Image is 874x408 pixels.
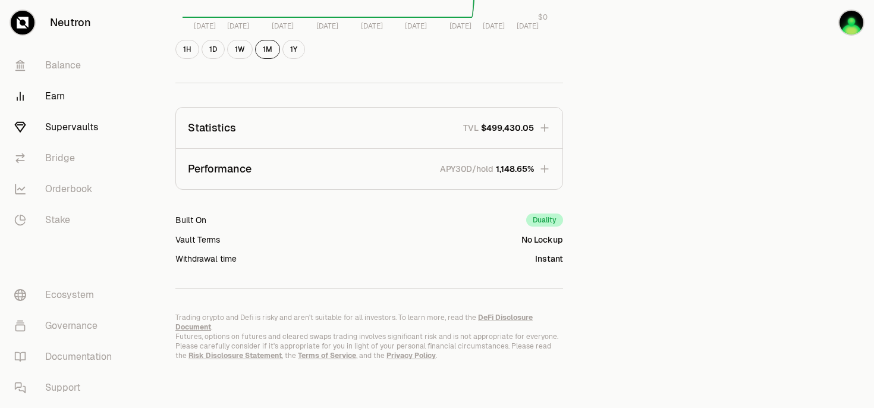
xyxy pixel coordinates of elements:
[188,161,251,177] p: Performance
[175,214,206,226] div: Built On
[255,40,280,59] button: 1M
[272,21,294,31] tspan: [DATE]
[386,351,436,360] a: Privacy Policy
[449,21,471,31] tspan: [DATE]
[227,40,253,59] button: 1W
[405,21,427,31] tspan: [DATE]
[361,21,383,31] tspan: [DATE]
[5,112,128,143] a: Supervaults
[496,163,534,175] span: 1,148.65%
[176,108,562,148] button: StatisticsTVL$499,430.05
[188,351,282,360] a: Risk Disclosure Statement
[5,205,128,236] a: Stake
[517,21,539,31] tspan: [DATE]
[5,143,128,174] a: Bridge
[5,174,128,205] a: Orderbook
[5,50,128,81] a: Balance
[188,120,236,136] p: Statistics
[298,351,356,360] a: Terms of Service
[175,253,237,265] div: Withdrawal time
[175,234,220,246] div: Vault Terms
[316,21,338,31] tspan: [DATE]
[5,310,128,341] a: Governance
[202,40,225,59] button: 1D
[175,332,563,360] p: Futures, options on futures and cleared swaps trading involves significant risk and is not approp...
[463,122,479,134] p: TVL
[538,12,548,22] tspan: $0
[481,122,534,134] span: $499,430.05
[194,21,216,31] tspan: [DATE]
[5,372,128,403] a: Support
[5,81,128,112] a: Earn
[175,313,563,332] p: Trading crypto and Defi is risky and aren't suitable for all investors. To learn more, read the .
[176,149,562,189] button: PerformanceAPY30D/hold1,148.65%
[526,214,563,227] div: Duality
[175,313,533,332] a: DeFi Disclosure Document
[282,40,305,59] button: 1Y
[535,253,563,265] div: Instant
[5,280,128,310] a: Ecosystem
[483,21,505,31] tspan: [DATE]
[440,163,493,175] p: APY30D/hold
[521,234,563,246] div: No Lockup
[227,21,249,31] tspan: [DATE]
[5,341,128,372] a: Documentation
[840,11,863,34] img: Experiment
[175,40,199,59] button: 1H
